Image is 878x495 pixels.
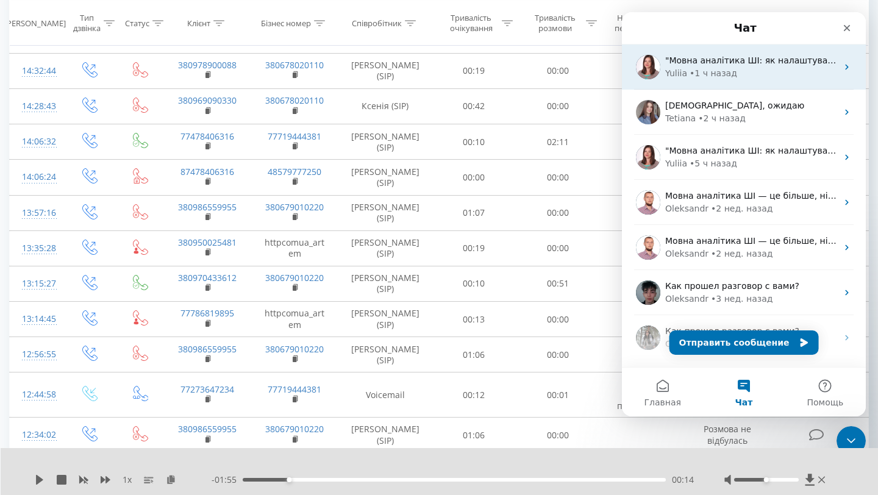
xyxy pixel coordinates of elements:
td: [PERSON_NAME] (SIP) [338,418,432,453]
td: httpcomua_artem [251,230,338,266]
div: Тривалість очікування [443,13,499,34]
td: 01:06 [432,418,516,453]
td: 00:19 [432,230,516,266]
a: 87478406316 [180,166,234,177]
div: • 2 нед. назад [89,190,151,203]
a: 77719444381 [268,383,321,395]
span: Тільки розумна переадрес... [617,377,669,411]
td: 00:00 [432,160,516,195]
td: 00:42 [432,88,516,124]
td: [PERSON_NAME] (SIP) [338,266,432,301]
a: 380970433612 [178,272,237,283]
a: 380986559955 [178,343,237,355]
span: 00:14 [672,474,694,486]
div: 14:06:24 [22,165,51,189]
span: Чат [113,386,131,394]
td: [PERSON_NAME] (SIP) [338,124,432,160]
td: Voicemail [338,372,432,418]
span: Розмова не відбулась [704,423,751,446]
div: 13:35:28 [22,237,51,260]
td: [PERSON_NAME] (SIP) [338,195,432,230]
td: 00:00 [516,53,600,88]
span: - 01:55 [212,474,243,486]
td: 00:13 [432,302,516,337]
span: 1 x [123,474,132,486]
div: Назва схеми переадресації [611,13,670,34]
div: 14:06:32 [22,130,51,154]
div: Oleksandr [43,190,87,203]
a: 77273647234 [180,383,234,395]
button: Чат [81,355,162,404]
div: • 3 нед. назад [89,280,151,293]
div: Клієнт [187,18,210,28]
iframe: Intercom live chat [622,12,866,416]
div: Статус [125,18,149,28]
div: 12:56:55 [22,343,51,366]
td: 01:07 [432,195,516,230]
span: Главная [22,386,59,394]
a: 380679010220 [265,343,324,355]
td: 01:06 [432,337,516,372]
img: Profile image for Oleksandr [14,268,38,293]
div: Olena [43,326,68,338]
div: Accessibility label [287,477,291,482]
a: 48579777250 [268,166,321,177]
div: Тривалість розмови [527,13,583,34]
td: 00:00 [516,88,600,124]
div: • 2 нед. назад [89,235,151,248]
a: 380678020110 [265,59,324,71]
td: 00:10 [432,124,516,160]
div: Співробітник [352,18,402,28]
div: 13:57:16 [22,201,51,225]
div: 12:44:58 [22,383,51,407]
td: 00:00 [516,160,600,195]
td: 00:00 [516,302,600,337]
a: 380986559955 [178,201,237,213]
a: 380950025481 [178,237,237,248]
td: [PERSON_NAME] (SIP) [338,230,432,266]
td: [PERSON_NAME] (SIP) [338,302,432,337]
td: 00:00 [516,418,600,453]
td: 00:00 [516,195,600,230]
td: 00:00 [516,337,600,372]
img: Profile image for Olena [14,313,38,338]
iframe: Intercom live chat [837,426,866,455]
td: httpcomua_artem [251,302,338,337]
div: [PERSON_NAME] [4,18,66,28]
div: Accessibility label [764,477,769,482]
div: 12:34:02 [22,423,51,447]
td: 02:11 [516,124,600,160]
div: Тип дзвінка [73,13,101,34]
a: 380679010220 [265,201,324,213]
div: 13:14:45 [22,307,51,331]
a: 77786819895 [180,307,234,319]
td: 00:51 [516,266,600,301]
td: 00:10 [432,266,516,301]
div: Бізнес номер [261,18,311,28]
div: 13:15:27 [22,272,51,296]
a: 380969090330 [178,94,237,106]
div: Oleksandr [43,235,87,248]
a: 380986559955 [178,423,237,435]
div: 14:28:43 [22,94,51,118]
td: [PERSON_NAME] (SIP) [338,160,432,195]
span: Как прошел разговор с вами? [43,269,177,279]
td: 00:01 [516,372,600,418]
div: 14:32:44 [22,59,51,83]
a: 380678020110 [265,94,324,106]
td: 00:00 [516,230,600,266]
td: 00:12 [432,372,516,418]
td: 00:19 [432,53,516,88]
td: [PERSON_NAME] (SIP) [338,53,432,88]
button: Помощь [163,355,244,404]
